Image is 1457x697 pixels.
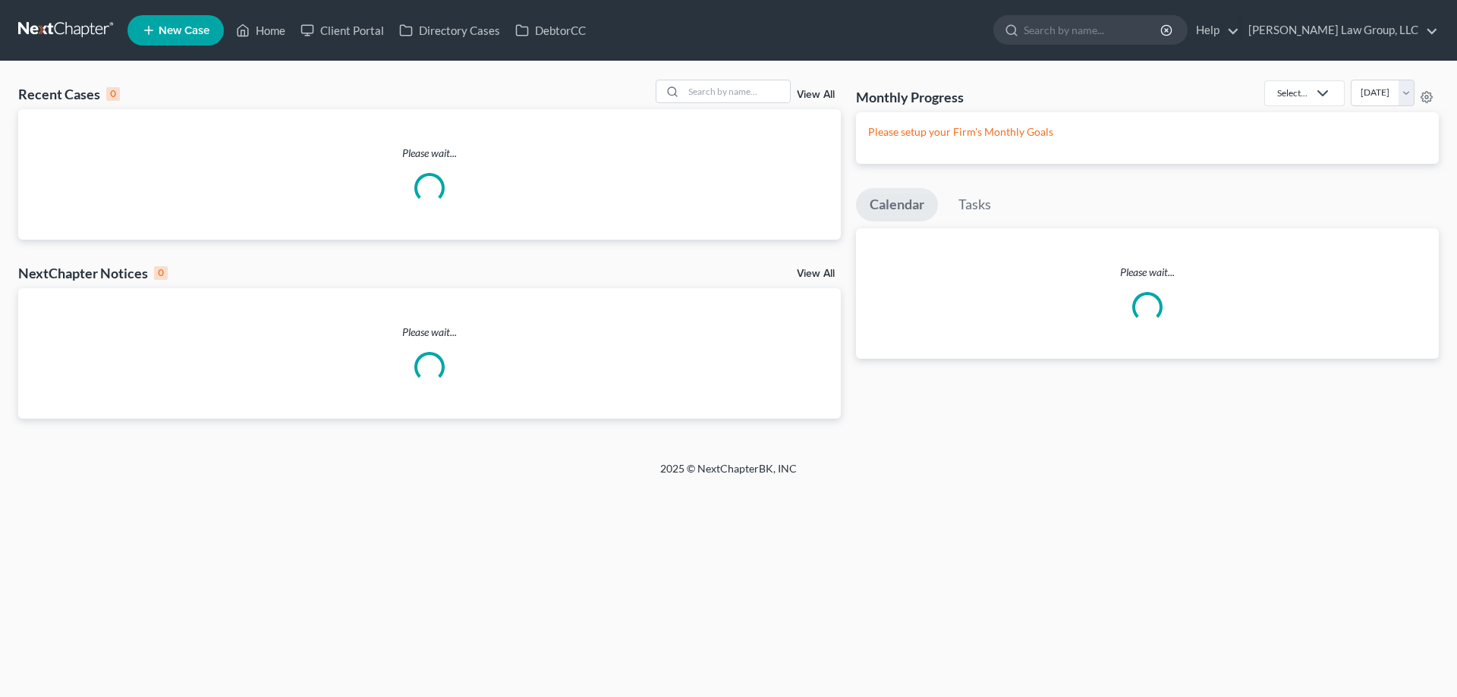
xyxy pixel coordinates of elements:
div: 2025 © NextChapterBK, INC [296,461,1161,488]
div: 0 [154,266,168,280]
div: 0 [106,87,120,101]
a: Help [1188,17,1239,44]
input: Search by name... [684,80,790,102]
div: Recent Cases [18,85,120,103]
p: Please wait... [18,325,841,340]
a: View All [797,268,835,279]
a: Client Portal [293,17,392,44]
a: Calendar [856,188,938,221]
a: Tasks [945,188,1005,221]
h3: Monthly Progress [856,88,964,106]
a: Home [228,17,293,44]
a: Directory Cases [392,17,508,44]
p: Please setup your Firm's Monthly Goals [868,124,1427,140]
span: New Case [159,25,209,36]
div: NextChapter Notices [18,264,168,282]
input: Search by name... [1024,16,1163,44]
p: Please wait... [856,265,1439,280]
a: View All [797,89,835,100]
div: Select... [1277,86,1308,99]
p: Please wait... [18,146,841,161]
a: [PERSON_NAME] Law Group, LLC [1241,17,1438,44]
a: DebtorCC [508,17,593,44]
